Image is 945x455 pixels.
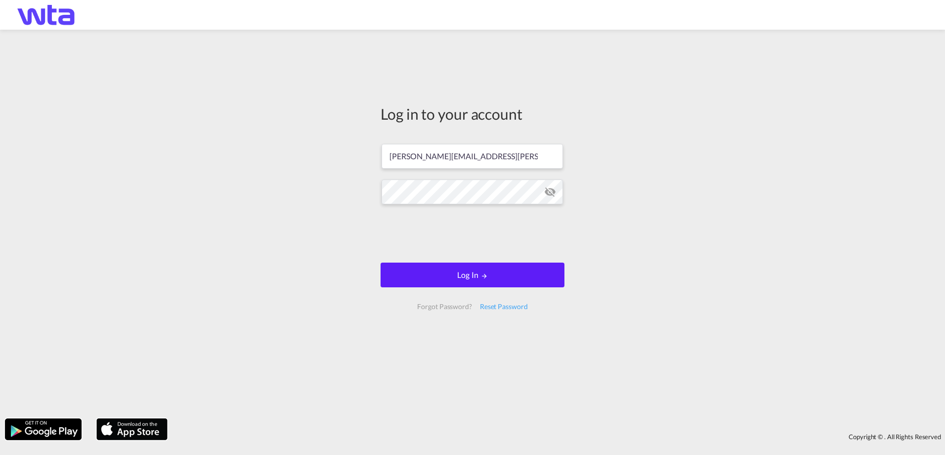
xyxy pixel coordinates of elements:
img: google.png [4,417,83,441]
input: overall type: EMAIL_ADDRESS html type: HTML_TYPE_UNSPECIFIED server type: NO_SERVER_DATA heuristi... [382,144,563,169]
div: Log in to your account [381,103,564,124]
iframe: reCAPTCHA [397,214,548,253]
div: Reset Password [476,298,532,316]
img: bf843820205c11f09835497521dffd49.png [15,4,82,26]
md-icon: icon-eye-off [544,186,556,198]
img: apple.png [95,417,169,441]
div: Forgot Password? [413,298,475,316]
div: Copyright © . All Rights Reserved [172,428,945,445]
button: LOGIN [381,263,564,287]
